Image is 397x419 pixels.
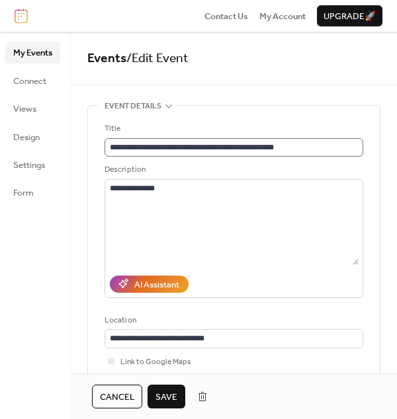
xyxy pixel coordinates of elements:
[204,10,248,23] span: Contact Us
[15,9,28,23] img: logo
[13,46,52,59] span: My Events
[13,75,46,88] span: Connect
[5,70,60,91] a: Connect
[126,46,189,71] span: / Edit Event
[13,131,40,144] span: Design
[5,98,60,119] a: Views
[204,9,248,22] a: Contact Us
[13,186,34,200] span: Form
[120,356,191,369] span: Link to Google Maps
[155,391,177,404] span: Save
[105,100,161,113] span: Event details
[105,122,361,135] div: Title
[13,102,36,116] span: Views
[134,278,179,291] div: AI Assistant
[5,154,60,175] a: Settings
[92,385,142,408] button: Cancel
[5,182,60,203] a: Form
[148,385,185,408] button: Save
[105,314,361,327] div: Location
[5,126,60,147] a: Design
[5,42,60,63] a: My Events
[100,391,134,404] span: Cancel
[317,5,382,26] button: Upgrade🚀
[259,10,306,23] span: My Account
[259,9,306,22] a: My Account
[87,46,126,71] a: Events
[110,276,189,293] button: AI Assistant
[324,10,376,23] span: Upgrade 🚀
[105,163,361,176] div: Description
[13,159,45,172] span: Settings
